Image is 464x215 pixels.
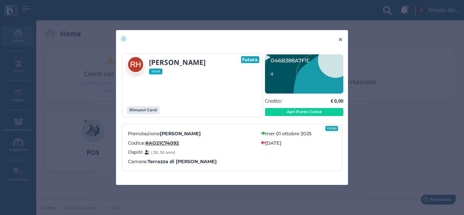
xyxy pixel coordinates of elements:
img: Rick Hurvitz [127,56,144,73]
text: 046B388A7F1D94 [271,57,318,64]
a: #AO21C74092 [145,140,179,146]
b: Terrazza di [PERSON_NAME] [148,158,217,165]
h5: Credito: [265,98,282,103]
label: Camera: [128,158,217,165]
label: Ospiti: [128,149,257,156]
label: Codice: [128,140,257,146]
a: [PERSON_NAME] Hotel [127,56,224,74]
label: [DATE] [265,140,281,146]
label: Prenotazione [128,130,257,137]
span: × [338,35,343,44]
b: #AO21C74092 [145,140,179,146]
span: Assistenza [21,6,48,11]
label: mer 01 ottobre 2025 [265,130,311,137]
button: Rimuovi Card [127,106,159,114]
b: [PERSON_NAME] [160,131,201,136]
b: € 0,00 [331,98,343,104]
span: Hotel [149,69,163,74]
small: ( 30, 30 anni) [151,150,175,155]
b: [PERSON_NAME] [149,57,206,67]
div: Hotel [326,126,338,131]
button: Apri Punto Cassa [265,108,343,116]
b: Futura [242,56,258,63]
